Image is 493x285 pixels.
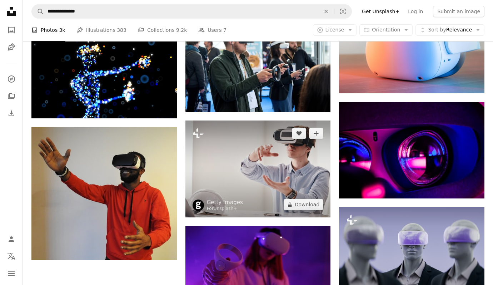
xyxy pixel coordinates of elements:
a: pink and white vr goggles [339,41,484,48]
span: 7 [223,26,226,34]
button: Clear [318,5,334,18]
button: Language [4,249,19,264]
a: Illustrations 383 [77,19,126,41]
a: Collections 9.2k [138,19,187,41]
a: blue and black digital device [339,147,484,153]
a: person wearing VR smartphone headset inside room [185,60,331,67]
button: Menu [4,266,19,281]
span: License [325,27,344,33]
button: Sort byRelevance [415,24,484,36]
button: License [313,24,357,36]
a: Busy young architect sitting at desk and gesturing hands while creating floor plan using virtual ... [185,166,331,172]
a: Download History [4,106,19,121]
a: a group of mannequins with hats on their heads [339,252,484,259]
div: For [207,206,243,212]
img: a blurry image of a baseball player swinging a bat [31,37,177,119]
img: Go to Getty Images's profile [193,200,204,211]
a: Photos [4,23,19,37]
button: Like [292,128,306,139]
a: Explore [4,72,19,86]
button: Visual search [334,5,352,18]
a: Log in [404,6,427,17]
img: person wearing VR smartphone headset inside room [185,15,331,112]
button: Download [284,199,324,210]
span: Sort by [428,27,446,33]
button: Orientation [359,24,413,36]
form: Find visuals sitewide [31,4,352,19]
a: Log in / Sign up [4,232,19,246]
a: Get Unsplash+ [358,6,404,17]
button: Search Unsplash [32,5,44,18]
span: 383 [117,26,126,34]
button: Submit an image [433,6,484,17]
a: Users 7 [198,19,226,41]
span: 9.2k [176,26,187,34]
a: man wearing white VR headset while lifting right hand [31,190,177,197]
span: Orientation [372,27,400,33]
button: Add to Collection [309,128,323,139]
a: a woman holding a video game controller in her hand [185,271,331,277]
img: man wearing white VR headset while lifting right hand [31,127,177,260]
a: Collections [4,89,19,103]
a: Getty Images [207,199,243,206]
a: Unsplash+ [214,206,237,211]
a: Home — Unsplash [4,4,19,20]
a: Illustrations [4,40,19,54]
img: Busy young architect sitting at desk and gesturing hands while creating floor plan using virtual ... [185,121,331,217]
img: blue and black digital device [339,102,484,199]
a: a blurry image of a baseball player swinging a bat [31,74,177,81]
span: Relevance [428,26,472,34]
